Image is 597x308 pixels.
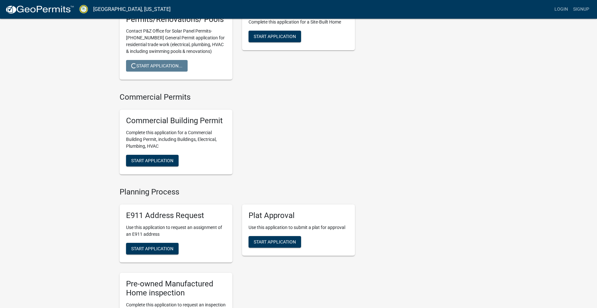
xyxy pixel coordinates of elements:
button: Start Application [126,243,179,254]
a: [GEOGRAPHIC_DATA], [US_STATE] [93,4,171,15]
span: Start Application... [131,63,182,68]
button: Start Application [249,236,301,248]
button: Start Application... [126,60,188,72]
h4: Commercial Permits [120,93,355,102]
p: Complete this application for a Commercial Building Permit, including Buildings, Electrical, Plum... [126,129,226,150]
h5: Plat Approval [249,211,348,220]
a: Login [552,3,571,15]
h4: Planning Process [120,187,355,197]
span: Start Application [131,246,173,251]
h5: Pre-owned Manufactured Home inspection [126,279,226,298]
button: Start Application [126,155,179,166]
p: Use this application to submit a plat for approval [249,224,348,231]
p: Contact P&Z Office for Solar Panel Permits- [PHONE_NUMBER] General Permit application for residen... [126,28,226,55]
h5: E911 Address Request [126,211,226,220]
a: Signup [571,3,592,15]
img: Crawford County, Georgia [79,5,88,14]
h5: Commercial Building Permit [126,116,226,125]
span: Start Application [254,34,296,39]
p: Use this application to request an assignment of an E911 address [126,224,226,238]
span: Start Application [131,158,173,163]
span: Start Application [254,239,296,244]
p: Complete this application for a Site-Built Home [249,19,348,25]
button: Start Application [249,31,301,42]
